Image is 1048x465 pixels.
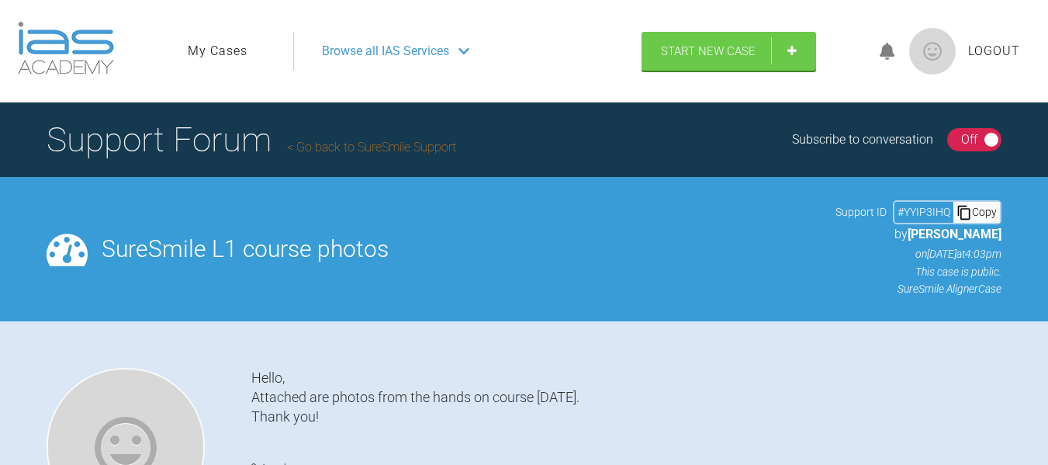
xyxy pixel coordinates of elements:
h2: SureSmile L1 course photos [102,238,821,261]
p: SureSmile Aligner Case [835,280,1001,297]
a: Go back to SureSmile Support [287,140,456,154]
p: This case is public. [835,263,1001,280]
div: Off [961,130,977,150]
span: Support ID [835,203,887,220]
img: profile.png [909,28,956,75]
a: Start New Case [642,32,816,71]
h1: Support Forum [47,113,456,167]
div: # YYIP3IHQ [894,203,953,220]
span: [PERSON_NAME] [908,227,1001,241]
div: Subscribe to conversation [792,130,933,150]
span: Start New Case [661,44,756,58]
p: by [835,224,1001,245]
div: Hello, Attached are photos from the hands on course [DATE]. Thank you! [251,368,1001,436]
img: logo-light.3e3ef733.png [18,22,114,75]
div: Copy [953,202,1000,222]
a: My Cases [188,41,247,61]
p: on [DATE] at 4:03pm [835,245,1001,262]
span: Browse all IAS Services [322,41,449,61]
a: Logout [968,41,1020,61]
